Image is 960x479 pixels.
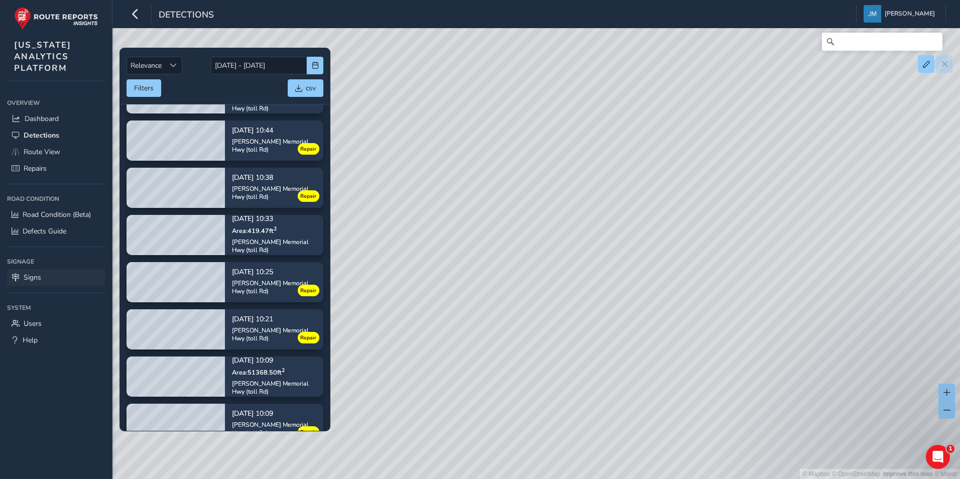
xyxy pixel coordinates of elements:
[300,192,316,200] span: Repair
[232,326,316,342] div: [PERSON_NAME] Memorial Hwy (toll Rd)
[7,95,105,110] div: Overview
[232,96,316,112] div: [PERSON_NAME] Memorial Hwy (toll Rd)
[7,127,105,144] a: Detections
[232,185,316,201] div: [PERSON_NAME] Memorial Hwy (toll Rd)
[24,147,60,157] span: Route View
[7,300,105,315] div: System
[232,269,316,276] p: [DATE] 10:25
[300,145,316,153] span: Repair
[232,357,316,365] p: [DATE] 10:09
[885,5,935,23] span: [PERSON_NAME]
[23,210,91,219] span: Road Condition (Beta)
[926,445,950,469] iframe: Intercom live chat
[14,7,98,30] img: rr logo
[232,368,285,377] span: Area: 51368.50 ft
[232,380,316,396] div: [PERSON_NAME] Memorial Hwy (toll Rd)
[7,144,105,160] a: Route View
[232,421,316,437] div: [PERSON_NAME] Memorial Hwy (toll Rd)
[306,83,316,93] span: csv
[24,273,41,282] span: Signs
[946,445,954,453] span: 1
[159,9,214,23] span: Detections
[24,164,47,173] span: Repairs
[232,216,316,223] p: [DATE] 10:33
[23,335,38,345] span: Help
[232,138,316,154] div: [PERSON_NAME] Memorial Hwy (toll Rd)
[7,110,105,127] a: Dashboard
[822,33,942,51] input: Search
[864,5,881,23] img: diamond-layout
[864,5,938,23] button: [PERSON_NAME]
[7,254,105,269] div: Signage
[274,225,277,232] sup: 2
[165,57,182,74] div: Sort by Date
[300,287,316,295] span: Repair
[7,206,105,223] a: Road Condition (Beta)
[300,428,316,436] span: Repair
[14,39,71,74] span: [US_STATE] ANALYTICS PLATFORM
[300,334,316,342] span: Repair
[7,332,105,348] a: Help
[127,57,165,74] span: Relevance
[24,131,59,140] span: Detections
[7,223,105,240] a: Defects Guide
[24,319,42,328] span: Users
[7,191,105,206] div: Road Condition
[7,315,105,332] a: Users
[25,114,59,124] span: Dashboard
[232,174,316,181] p: [DATE] 10:38
[232,226,277,235] span: Area: 419.47 ft
[232,410,316,417] p: [DATE] 10:09
[288,79,323,97] button: csv
[23,226,66,236] span: Defects Guide
[232,127,316,134] p: [DATE] 10:44
[232,238,316,254] div: [PERSON_NAME] Memorial Hwy (toll Rd)
[7,160,105,177] a: Repairs
[282,367,285,374] sup: 2
[232,316,316,323] p: [DATE] 10:21
[232,279,316,295] div: [PERSON_NAME] Memorial Hwy (toll Rd)
[7,269,105,286] a: Signs
[127,79,161,97] button: Filters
